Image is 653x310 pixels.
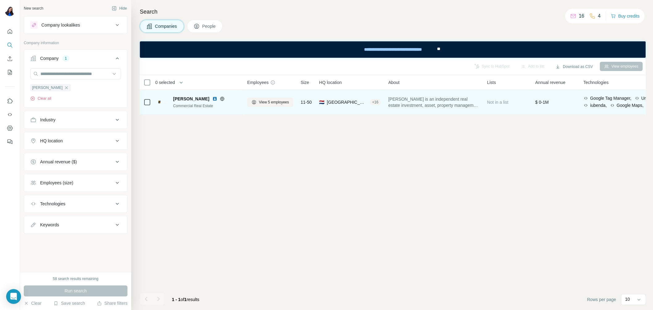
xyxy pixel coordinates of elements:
span: Google Tag Manager, [590,95,631,101]
div: 58 search results remaining [53,276,98,282]
span: iubenda, [590,102,607,108]
button: Clear [24,300,41,306]
h4: Search [140,7,646,16]
img: LinkedIn logo [212,96,217,101]
span: View 5 employees [259,99,289,105]
span: [PERSON_NAME] [32,85,63,90]
div: Commercial Real Estate [173,103,240,109]
span: Employees [247,79,268,86]
button: Clear all [30,96,51,101]
span: Size [301,79,309,86]
div: 1 [62,56,69,61]
button: Dashboard [5,123,15,134]
p: 10 [625,296,630,302]
button: View 5 employees [247,98,293,107]
span: of [181,297,184,302]
span: Technologies [583,79,609,86]
button: Technologies [24,196,127,211]
span: People [202,23,216,29]
button: Enrich CSV [5,53,15,64]
span: 1 - 1 [172,297,181,302]
button: Annual revenue ($) [24,154,127,169]
div: Technologies [40,201,65,207]
span: 1 [184,297,187,302]
span: Not in a list [487,100,508,105]
button: Employees (size) [24,175,127,190]
button: Download as CSV [551,62,597,71]
span: $ 0-1M [535,100,549,105]
button: Search [5,40,15,51]
div: + 16 [370,99,381,105]
p: 4 [598,12,601,20]
span: 11-50 [301,99,312,105]
span: Google Maps, [617,102,643,108]
span: 🇳🇱 [319,99,324,105]
button: Save search [53,300,85,306]
div: Annual revenue ($) [40,159,77,165]
div: Company [40,55,59,61]
button: HQ location [24,133,127,148]
span: results [172,297,199,302]
img: Logo of Cleaveland [158,101,168,103]
div: Company lookalikes [41,22,80,28]
button: Use Surfe on LinkedIn [5,95,15,107]
span: [GEOGRAPHIC_DATA], [GEOGRAPHIC_DATA] [327,99,367,105]
button: Company lookalikes [24,18,127,32]
p: 16 [579,12,584,20]
div: New search [24,6,43,11]
button: Industry [24,112,127,127]
div: Open Intercom Messenger [6,289,21,304]
iframe: Banner [140,41,646,58]
div: Employees (size) [40,180,73,186]
span: 0 selected [155,79,175,86]
button: My lists [5,67,15,78]
button: Feedback [5,136,15,147]
button: Company1 [24,51,127,68]
span: About [388,79,400,86]
button: Share filters [97,300,127,306]
span: Companies [155,23,177,29]
button: Keywords [24,217,127,232]
span: Annual revenue [535,79,565,86]
button: Hide [107,4,131,13]
p: Company information [24,40,127,46]
div: Keywords [40,222,59,228]
span: [PERSON_NAME] is an independent real estate investment, asset, property management firm acting in... [388,96,480,108]
button: Use Surfe API [5,109,15,120]
button: Quick start [5,26,15,37]
div: Industry [40,117,56,123]
img: Avatar [5,6,15,16]
span: Lists [487,79,496,86]
span: [PERSON_NAME] [173,96,209,102]
button: Buy credits [611,12,639,20]
span: Rows per page [587,296,616,303]
span: HQ location [319,79,342,86]
div: HQ location [40,138,63,144]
